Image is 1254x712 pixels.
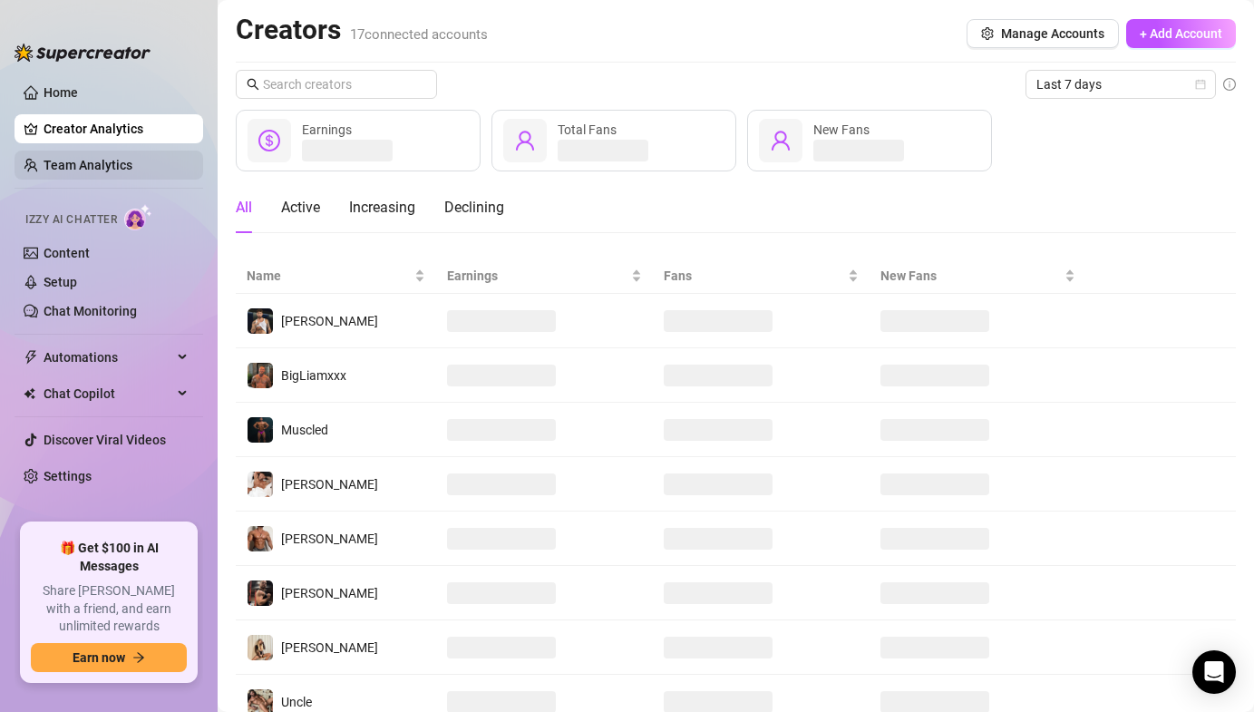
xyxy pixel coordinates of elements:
[1001,26,1104,41] span: Manage Accounts
[248,308,273,334] img: Chris
[1126,19,1236,48] button: + Add Account
[44,114,189,143] a: Creator Analytics
[281,197,320,219] div: Active
[44,469,92,483] a: Settings
[24,350,38,365] span: thunderbolt
[1036,71,1205,98] span: Last 7 days
[248,363,273,388] img: BigLiamxxx
[248,526,273,551] img: David
[1140,26,1222,41] span: + Add Account
[558,122,617,137] span: Total Fans
[44,379,172,408] span: Chat Copilot
[653,258,870,294] th: Fans
[967,19,1119,48] button: Manage Accounts
[236,197,252,219] div: All
[15,44,151,62] img: logo-BBDzfeDw.svg
[44,433,166,447] a: Discover Viral Videos
[302,122,352,137] span: Earnings
[813,122,870,137] span: New Fans
[281,368,346,383] span: BigLiamxxx
[444,197,504,219] div: Declining
[247,266,411,286] span: Name
[44,275,77,289] a: Setup
[31,582,187,636] span: Share [PERSON_NAME] with a friend, and earn unlimited rewards
[281,314,378,328] span: [PERSON_NAME]
[44,304,137,318] a: Chat Monitoring
[349,197,415,219] div: Increasing
[281,640,378,655] span: [PERSON_NAME]
[770,130,792,151] span: user
[1223,78,1236,91] span: info-circle
[247,78,259,91] span: search
[870,258,1086,294] th: New Fans
[31,643,187,672] button: Earn nowarrow-right
[44,343,172,372] span: Automations
[248,417,273,443] img: Muscled
[880,266,1061,286] span: New Fans
[447,266,627,286] span: Earnings
[664,266,844,286] span: Fans
[44,246,90,260] a: Content
[248,472,273,497] img: Jake
[281,586,378,600] span: [PERSON_NAME]
[350,26,488,43] span: 17 connected accounts
[236,258,436,294] th: Name
[25,211,117,229] span: Izzy AI Chatter
[24,387,35,400] img: Chat Copilot
[981,27,994,40] span: setting
[281,695,312,709] span: Uncle
[124,204,152,230] img: AI Chatter
[248,580,273,606] img: Tyler
[263,74,412,94] input: Search creators
[258,130,280,151] span: dollar-circle
[73,650,125,665] span: Earn now
[1195,79,1206,90] span: calendar
[236,13,488,47] h2: Creators
[281,532,378,546] span: [PERSON_NAME]
[44,158,132,172] a: Team Analytics
[514,130,536,151] span: user
[281,423,328,437] span: Muscled
[248,635,273,660] img: Carol
[436,258,653,294] th: Earnings
[31,540,187,575] span: 🎁 Get $100 in AI Messages
[1192,650,1236,694] div: Open Intercom Messenger
[281,477,378,492] span: [PERSON_NAME]
[44,85,78,100] a: Home
[132,651,145,664] span: arrow-right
